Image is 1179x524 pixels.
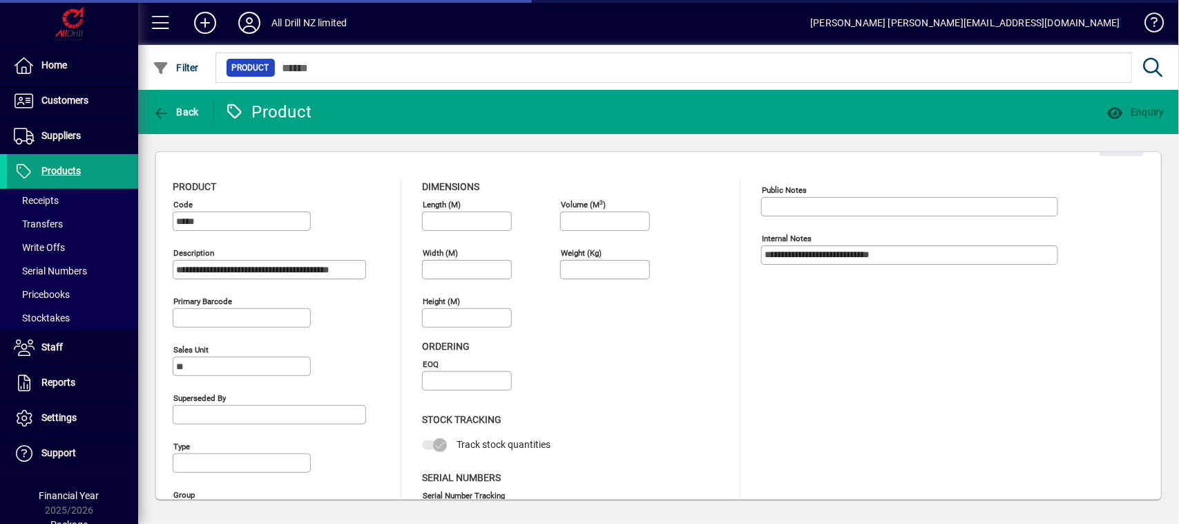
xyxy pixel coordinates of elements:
mat-label: Length (m) [423,200,461,209]
span: Write Offs [14,242,65,253]
a: Pricebooks [7,283,138,306]
mat-label: Width (m) [423,248,458,258]
mat-label: Public Notes [762,185,807,195]
a: Suppliers [7,119,138,153]
span: Reports [41,377,75,388]
button: Profile [227,10,271,35]
button: Add [183,10,227,35]
span: Staff [41,341,63,353]
mat-label: Sales unit [173,345,209,355]
mat-label: EOQ [423,359,439,369]
span: Back [153,106,199,118]
mat-label: Code [173,200,193,209]
span: Receipts [14,195,59,206]
button: Edit [1100,131,1144,156]
span: Settings [41,412,77,423]
span: Transfers [14,218,63,230]
mat-label: Internal Notes [762,234,812,243]
div: [PERSON_NAME] [PERSON_NAME][EMAIL_ADDRESS][DOMAIN_NAME] [810,12,1120,34]
div: Product [224,101,312,123]
span: Suppliers [41,130,81,141]
a: Knowledge Base [1134,3,1162,48]
span: Support [41,447,76,458]
span: Serial Numbers [14,265,87,277]
div: All Drill NZ limited [271,12,347,34]
span: Stock Tracking [422,414,501,425]
mat-label: Primary barcode [173,297,232,306]
a: Transfers [7,212,138,236]
button: Back [149,100,202,124]
a: Staff [7,330,138,365]
span: Product [173,181,216,192]
mat-label: Volume (m ) [561,200,606,209]
span: Dimensions [422,181,479,192]
button: Filter [149,55,202,80]
mat-label: Group [173,490,195,500]
a: Receipts [7,189,138,212]
span: Financial Year [39,490,99,501]
a: Home [7,48,138,83]
span: Home [41,59,67,71]
span: Stocktakes [14,312,70,324]
mat-label: Description [173,248,214,258]
a: Write Offs [7,236,138,259]
a: Customers [7,84,138,118]
span: Serial Numbers [422,472,501,483]
mat-label: Serial Number tracking [423,490,505,500]
a: Stocktakes [7,306,138,330]
mat-label: Weight (Kg) [561,248,602,258]
span: Product [232,61,269,75]
mat-label: Superseded by [173,393,226,403]
a: Settings [7,401,138,436]
app-page-header-button: Back [138,100,214,124]
a: Serial Numbers [7,259,138,283]
span: Track stock quantities [457,439,550,450]
a: Support [7,436,138,471]
span: Pricebooks [14,289,70,300]
mat-label: Height (m) [423,297,460,306]
a: Reports [7,366,138,400]
span: Customers [41,95,88,106]
sup: 3 [600,198,603,205]
span: Filter [153,62,199,73]
span: Products [41,165,81,176]
mat-label: Type [173,442,190,451]
span: Ordering [422,341,470,352]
